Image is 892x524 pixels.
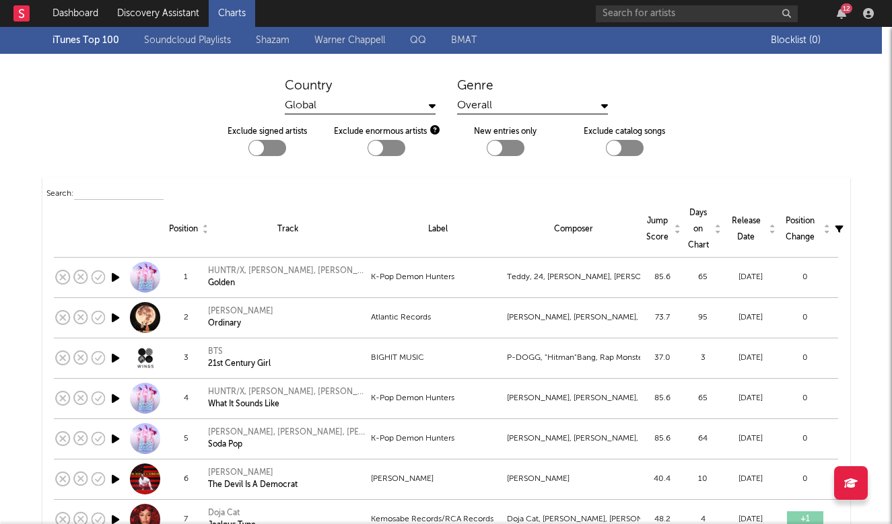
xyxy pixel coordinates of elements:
[684,350,722,366] div: 3
[314,32,385,48] a: Warner Chappell
[208,305,273,330] a: [PERSON_NAME]Ordinary
[723,418,778,459] td: [DATE]
[686,205,720,254] div: Days on Chart
[373,221,502,237] div: Label
[723,338,778,378] td: [DATE]
[208,439,368,451] div: Soda Pop
[507,471,640,487] div: [PERSON_NAME]
[584,124,665,140] label: Exclude catalog songs
[208,305,273,317] div: [PERSON_NAME]
[457,78,608,94] div: Genre
[771,36,829,45] span: Blocklist
[837,8,846,19] button: 12
[167,471,205,487] div: 6
[371,269,504,285] div: K-Pop Demon Hunters
[723,459,778,499] td: [DATE]
[507,431,640,447] div: [PERSON_NAME], [PERSON_NAME], [PERSON_NAME]
[208,479,298,491] div: The Devil Is A Democrat
[167,269,205,285] div: 1
[596,5,798,22] input: Search for artists
[210,221,366,237] div: Track
[208,398,368,410] div: What It Sounds Like
[451,32,477,48] a: BMAT
[642,378,683,418] td: 85.6
[144,32,231,48] a: Soundcloud Playlists
[208,467,298,491] a: [PERSON_NAME]The Devil Is A Democrat
[778,297,832,338] td: 0
[167,309,205,326] div: 2
[778,459,832,499] td: 0
[684,269,722,285] div: 65
[723,257,778,297] td: [DATE]
[208,265,368,289] a: HUNTR/X, [PERSON_NAME], [PERSON_NAME], REI AMI & KPop Demon Hunters CastGolden
[285,78,436,94] div: Country
[46,190,74,198] span: Search:
[684,431,722,447] div: 64
[371,350,504,366] div: BIGHIT MUSIC
[208,346,271,370] a: BTS21st Century Girl
[208,358,271,370] div: 21st Century Girl
[169,221,203,237] div: Position
[167,350,205,366] div: 3
[371,309,504,326] div: Atlantic Records
[208,265,368,277] div: HUNTR/X, [PERSON_NAME], [PERSON_NAME], REI AMI & KPop Demon Hunters Cast
[778,257,832,297] td: 0
[208,426,368,451] a: [PERSON_NAME], [PERSON_NAME], [PERSON_NAME], [PERSON_NAME], [PERSON_NAME], [PERSON_NAME] & KPop D...
[228,124,307,140] label: Exclude signed artists
[726,213,774,246] div: Release Date
[841,3,852,13] div: 12
[457,98,608,114] div: Overall
[208,277,368,289] div: Golden
[208,386,368,410] a: HUNTR/X, [PERSON_NAME], [PERSON_NAME], REI AMI & KPop Demon Hunters CastWhat It Sounds Like
[208,346,271,358] div: BTS
[642,459,683,499] td: 40.4
[684,471,722,487] div: 10
[371,471,504,487] div: [PERSON_NAME]
[507,269,640,285] div: Teddy, 24, [PERSON_NAME], [PERSON_NAME], [PERSON_NAME]
[723,297,778,338] td: [DATE]
[684,390,722,406] div: 65
[809,32,829,48] span: ( 0 )
[371,431,504,447] div: K-Pop Demon Hunters
[208,467,298,479] div: [PERSON_NAME]
[371,390,504,406] div: K-Pop Demon Hunters
[642,338,683,378] td: 37.0
[167,431,205,447] div: 5
[723,378,778,418] td: [DATE]
[778,338,832,378] td: 0
[208,426,368,439] div: [PERSON_NAME], [PERSON_NAME], [PERSON_NAME], [PERSON_NAME], [PERSON_NAME], [PERSON_NAME] & KPop D...
[645,213,679,246] div: Jump Score
[285,98,436,114] div: Global
[507,350,640,366] div: P-DOGG, "Hitman"Bang, Rap Monster, Supreme Boi
[430,125,440,135] button: Exclude enormous artists
[167,390,205,406] div: 4
[642,297,683,338] td: 73.7
[208,386,368,398] div: HUNTR/X, [PERSON_NAME], [PERSON_NAME], REI AMI & KPop Demon Hunters Cast
[507,390,640,406] div: [PERSON_NAME], [PERSON_NAME], [PERSON_NAME]
[256,32,289,48] a: Shazam
[507,309,640,326] div: [PERSON_NAME], [PERSON_NAME], [PERSON_NAME] [PERSON_NAME]
[642,257,683,297] td: 85.6
[778,378,832,418] td: 0
[474,124,537,140] label: New entries only
[642,418,683,459] td: 85.6
[509,221,638,237] div: Composer
[778,418,832,459] td: 0
[208,507,256,519] div: Doja Cat
[684,309,722,326] div: 95
[410,32,426,48] a: QQ
[781,213,829,246] div: Position Change
[208,317,273,330] div: Ordinary
[334,124,440,140] div: Exclude enormous artists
